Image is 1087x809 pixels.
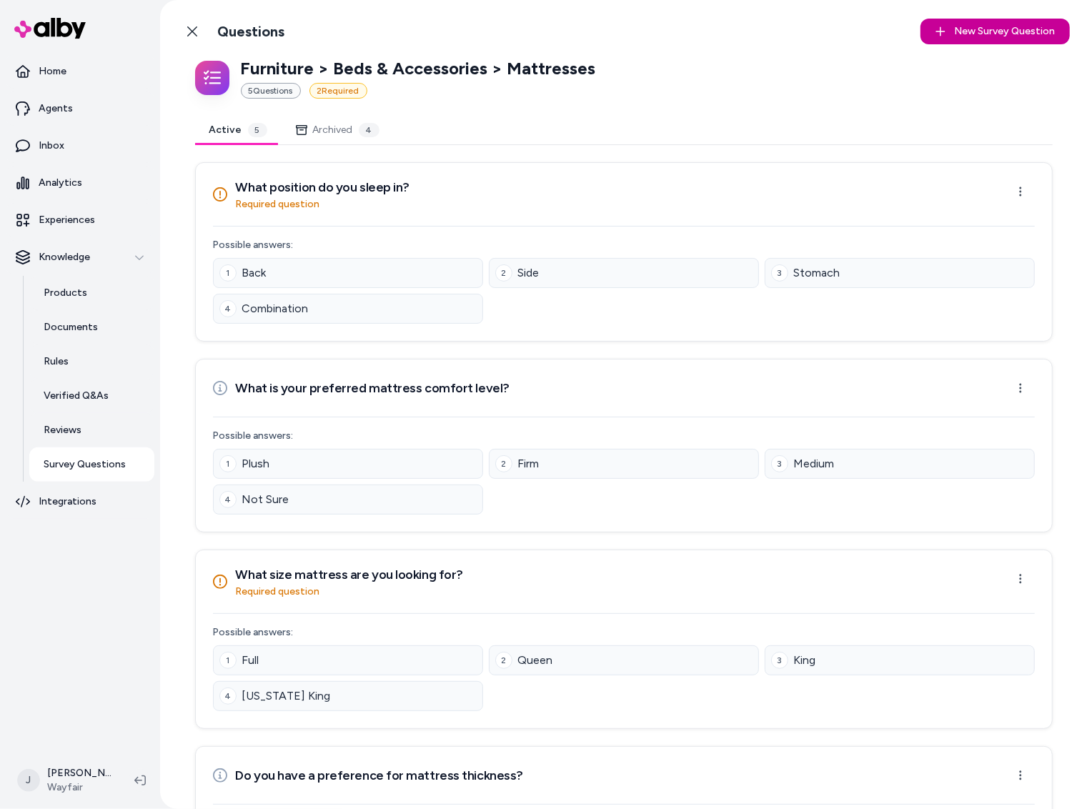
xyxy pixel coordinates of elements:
button: Knowledge [6,240,154,274]
span: Queen [518,652,553,669]
a: Integrations [6,485,154,519]
span: Stomach [794,264,840,282]
a: Experiences [6,203,154,237]
a: Rules [29,344,154,379]
p: Agents [39,101,73,116]
span: Combination [242,300,309,317]
a: Home [6,54,154,89]
p: Possible answers: [213,429,1035,443]
p: Inbox [39,139,64,153]
div: 2 [495,455,512,472]
a: Inbox [6,129,154,163]
span: King [794,652,816,669]
p: Knowledge [39,250,90,264]
h3: What size mattress are you looking for? [236,565,463,585]
p: Verified Q&As [44,389,109,403]
span: [US_STATE] King [242,688,331,705]
p: Reviews [44,423,81,437]
p: Rules [44,354,69,369]
p: Experiences [39,213,95,227]
div: 4 [359,123,379,137]
p: Possible answers: [213,238,1035,252]
div: 3 [771,455,788,472]
h3: What is your preferred mattress comfort level? [236,378,510,398]
span: Plush [242,455,270,472]
div: 4 [219,491,237,508]
div: 3 [771,652,788,669]
div: 1 [219,652,237,669]
h1: Questions [218,23,285,41]
a: Survey Questions [29,447,154,482]
div: 4 [219,688,237,705]
div: 1 [219,455,237,472]
span: Not Sure [242,491,289,508]
p: Required question [236,585,463,599]
a: Documents [29,310,154,344]
h3: What position do you sleep in? [236,177,410,197]
p: Documents [44,320,98,334]
span: Medium [794,455,835,472]
div: 5 Question s [241,83,301,99]
span: Wayfair [47,780,111,795]
span: Firm [518,455,540,472]
p: Required question [236,197,410,212]
p: Home [39,64,66,79]
img: alby Logo [14,18,86,39]
span: Full [242,652,259,669]
h3: Do you have a preference for mattress thickness? [236,765,523,785]
span: New Survey Question [955,24,1056,39]
button: Archived [282,116,394,144]
p: Analytics [39,176,82,190]
div: 2 [495,264,512,282]
div: 1 [219,264,237,282]
a: Analytics [6,166,154,200]
button: Active [195,116,282,144]
span: Back [242,264,267,282]
a: Verified Q&As [29,379,154,413]
span: J [17,769,40,792]
div: 3 [771,264,788,282]
p: Possible answers: [213,625,1035,640]
div: 5 [248,123,267,137]
div: 2 [495,652,512,669]
p: Products [44,286,87,300]
button: J[PERSON_NAME]Wayfair [9,758,123,803]
p: Integrations [39,495,96,509]
a: Products [29,276,154,310]
div: 2 Required [309,83,367,99]
p: Survey Questions [44,457,126,472]
div: 4 [219,300,237,317]
a: Reviews [29,413,154,447]
p: Furniture > Beds & Accessories > Mattresses [241,57,596,80]
a: Agents [6,91,154,126]
button: New Survey Question [920,19,1070,44]
p: [PERSON_NAME] [47,766,111,780]
span: Side [518,264,540,282]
